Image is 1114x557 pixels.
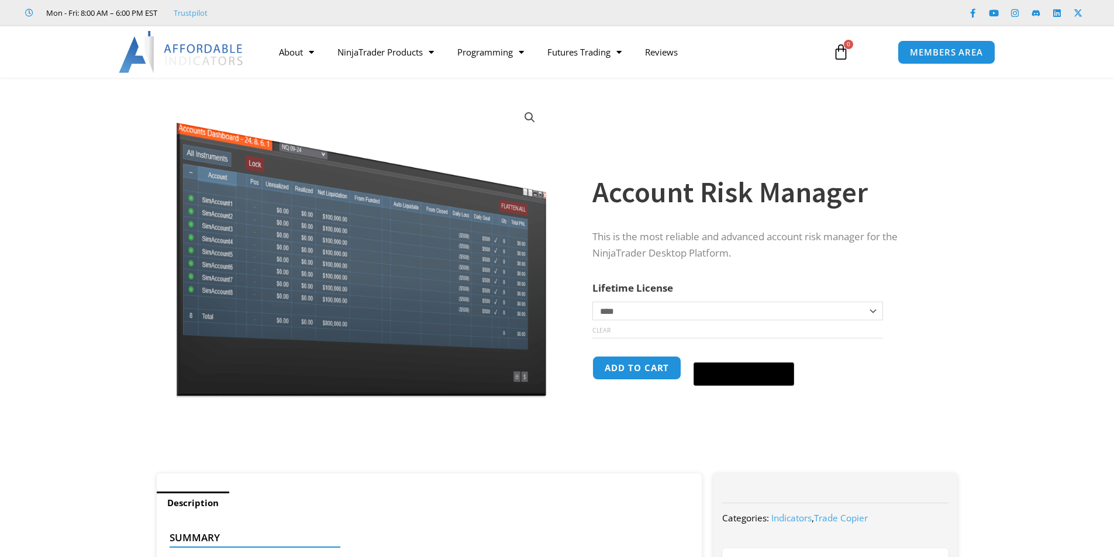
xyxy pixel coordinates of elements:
[814,512,868,524] a: Trade Copier
[910,48,983,57] span: MEMBERS AREA
[592,356,681,380] button: Add to cart
[771,512,868,524] span: ,
[173,98,549,397] img: Screenshot 2024-08-26 15462845454
[771,512,812,524] a: Indicators
[536,39,633,65] a: Futures Trading
[326,39,446,65] a: NinjaTrader Products
[267,39,819,65] nav: Menu
[43,6,157,20] span: Mon - Fri: 8:00 AM – 6:00 PM EST
[267,39,326,65] a: About
[174,6,208,20] a: Trustpilot
[691,354,796,355] iframe: Secure payment input frame
[519,107,540,128] a: View full-screen image gallery
[815,35,867,69] a: 0
[446,39,536,65] a: Programming
[157,492,229,514] a: Description
[898,40,995,64] a: MEMBERS AREA
[592,172,934,213] h1: Account Risk Manager
[844,40,853,49] span: 0
[694,362,794,386] button: Buy with GPay
[592,281,673,295] label: Lifetime License
[592,326,611,334] a: Clear options
[592,229,934,262] p: This is the most reliable and advanced account risk manager for the NinjaTrader Desktop Platform.
[722,512,769,524] span: Categories:
[119,31,244,73] img: LogoAI | Affordable Indicators – NinjaTrader
[633,39,689,65] a: Reviews
[170,532,680,544] h4: Summary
